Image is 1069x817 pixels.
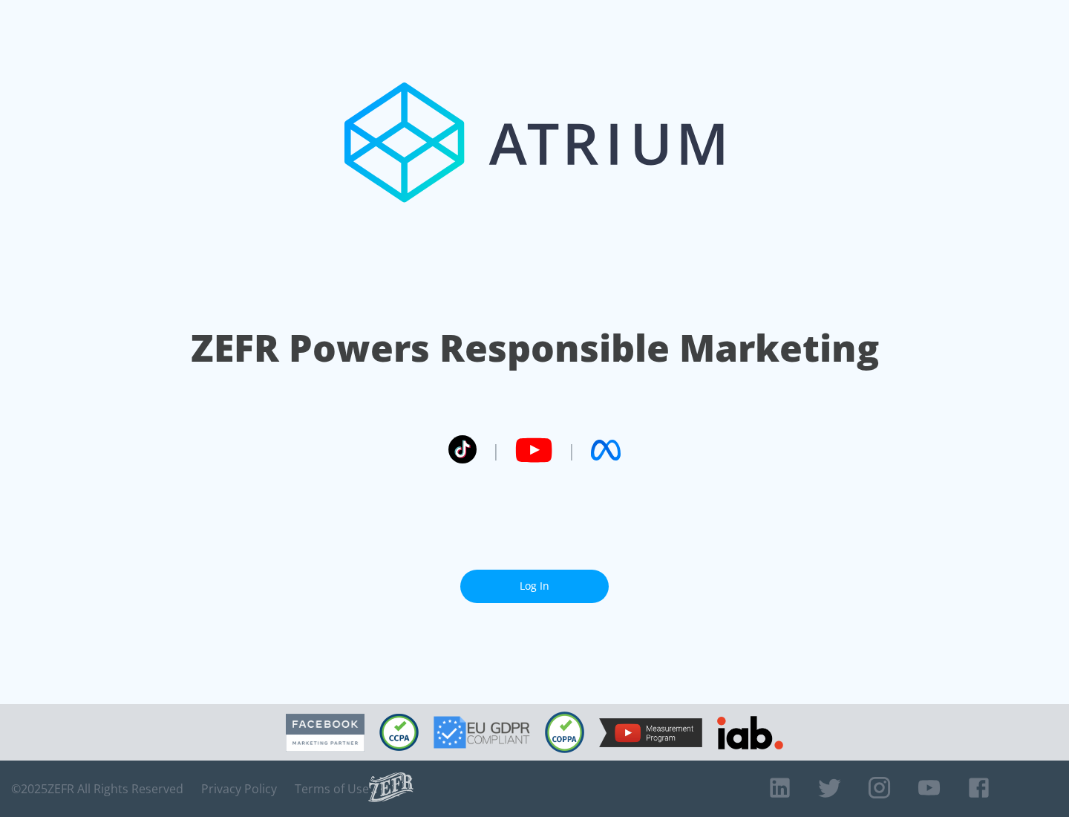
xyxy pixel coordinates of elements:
a: Log In [460,570,609,603]
img: Facebook Marketing Partner [286,714,364,752]
img: CCPA Compliant [379,714,419,751]
span: | [491,439,500,461]
a: Terms of Use [295,781,369,796]
img: GDPR Compliant [434,716,530,749]
span: © 2025 ZEFR All Rights Reserved [11,781,183,796]
img: YouTube Measurement Program [599,718,702,747]
a: Privacy Policy [201,781,277,796]
h1: ZEFR Powers Responsible Marketing [191,322,879,374]
img: IAB [717,716,783,749]
img: COPPA Compliant [545,712,584,753]
span: | [567,439,576,461]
